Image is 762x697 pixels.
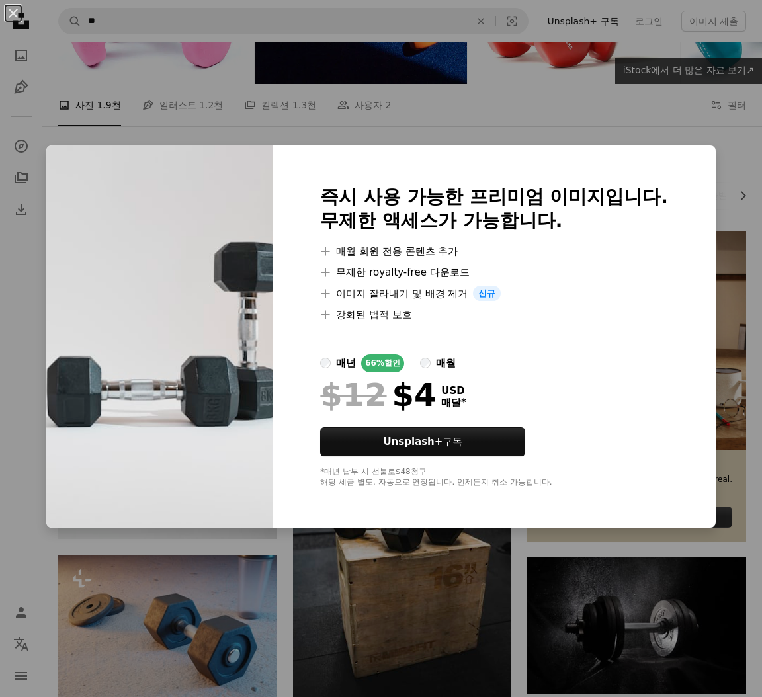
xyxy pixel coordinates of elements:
div: 66% 할인 [361,354,404,372]
strong: Unsplash+ [383,436,443,448]
div: 매월 [436,355,456,371]
span: $12 [320,378,386,412]
h2: 즉시 사용 가능한 프리미엄 이미지입니다. 무제한 액세스가 가능합니다. [320,185,668,233]
span: 신규 [473,286,501,302]
span: USD [441,385,466,397]
img: premium_photo-1671028546491-f70b21a32cc2 [46,145,273,528]
li: 이미지 잘라내기 및 배경 제거 [320,286,668,302]
div: 매년 [336,355,356,371]
div: $4 [320,378,436,412]
li: 매월 회원 전용 콘텐츠 추가 [320,243,668,259]
div: *매년 납부 시 선불로 $48 청구 해당 세금 별도. 자동으로 연장됩니다. 언제든지 취소 가능합니다. [320,467,668,488]
li: 강화된 법적 보호 [320,307,668,323]
button: Unsplash+구독 [320,427,525,456]
input: 매월 [420,358,431,368]
li: 무제한 royalty-free 다운로드 [320,265,668,280]
input: 매년66%할인 [320,358,331,368]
